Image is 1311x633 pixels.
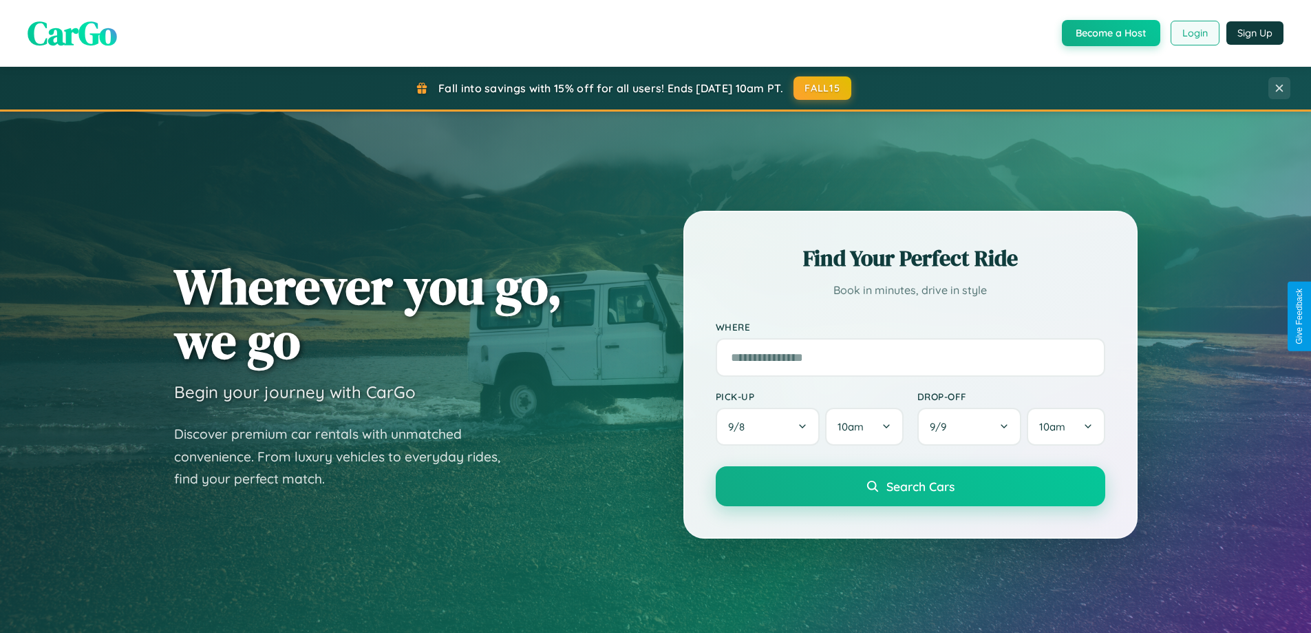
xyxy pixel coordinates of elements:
[1062,20,1160,46] button: Become a Host
[1171,21,1219,45] button: Login
[825,408,903,446] button: 10am
[438,81,783,95] span: Fall into savings with 15% off for all users! Ends [DATE] 10am PT.
[716,321,1105,333] label: Where
[793,76,851,100] button: FALL15
[1294,289,1304,344] div: Give Feedback
[716,408,820,446] button: 9/8
[886,479,955,494] span: Search Cars
[930,420,953,433] span: 9 / 9
[1039,420,1065,433] span: 10am
[917,408,1022,446] button: 9/9
[716,466,1105,506] button: Search Cars
[716,243,1105,273] h2: Find Your Perfect Ride
[728,420,752,433] span: 9 / 8
[716,391,904,402] label: Pick-up
[174,423,518,490] p: Discover premium car rentals with unmatched convenience. From luxury vehicles to everyday rides, ...
[1226,21,1283,45] button: Sign Up
[28,10,117,56] span: CarGo
[917,391,1105,402] label: Drop-off
[174,382,416,402] h3: Begin your journey with CarGo
[174,259,562,368] h1: Wherever you go, we go
[716,280,1105,300] p: Book in minutes, drive in style
[1027,408,1105,446] button: 10am
[838,420,864,433] span: 10am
